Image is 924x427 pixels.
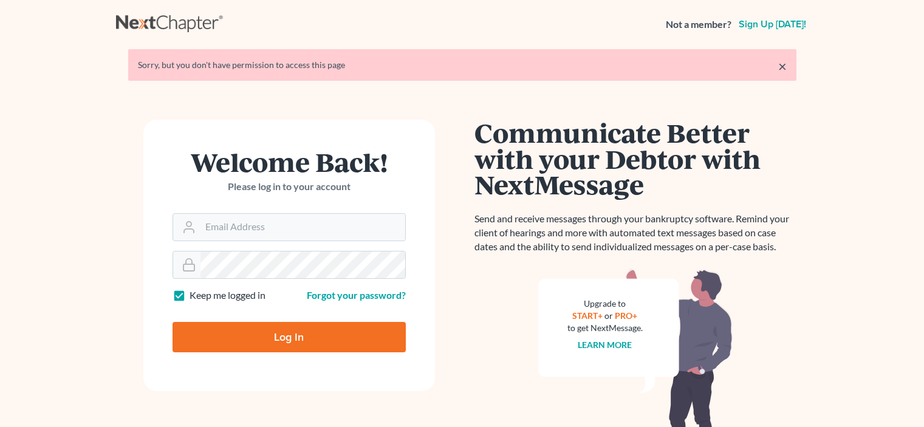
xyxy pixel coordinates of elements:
[567,322,643,334] div: to get NextMessage.
[615,310,637,321] a: PRO+
[138,59,787,71] div: Sorry, but you don't have permission to access this page
[173,180,406,194] p: Please log in to your account
[736,19,809,29] a: Sign up [DATE]!
[572,310,603,321] a: START+
[474,120,796,197] h1: Communicate Better with your Debtor with NextMessage
[578,340,632,350] a: Learn more
[307,289,406,301] a: Forgot your password?
[666,18,731,32] strong: Not a member?
[173,149,406,175] h1: Welcome Back!
[200,214,405,241] input: Email Address
[567,298,643,310] div: Upgrade to
[474,212,796,254] p: Send and receive messages through your bankruptcy software. Remind your client of hearings and mo...
[190,289,265,302] label: Keep me logged in
[778,59,787,73] a: ×
[604,310,613,321] span: or
[173,322,406,352] input: Log In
